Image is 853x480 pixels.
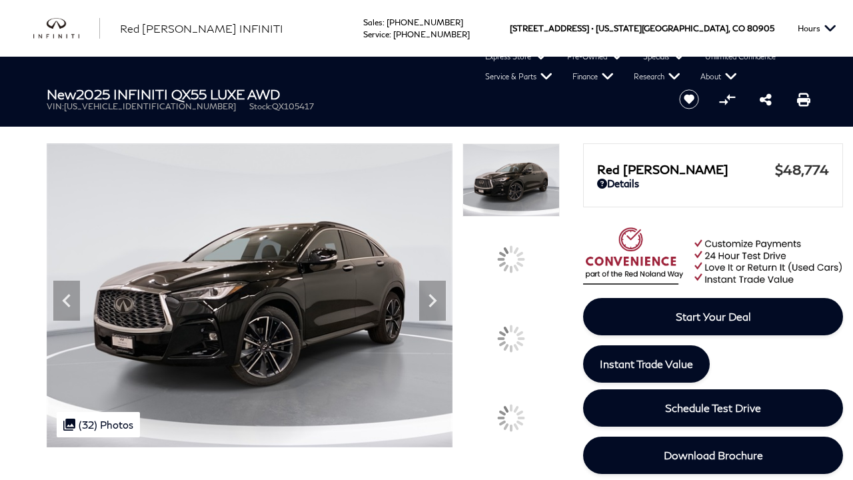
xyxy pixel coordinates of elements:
[475,47,557,67] a: Express Store
[624,67,690,87] a: Research
[33,18,100,39] a: infiniti
[47,143,452,447] img: New 2025 BLACK OBSIDIAN INFINITI LUXE AWD image 1
[583,298,843,335] a: Start Your Deal
[57,412,140,437] div: (32) Photos
[510,23,774,33] a: [STREET_ADDRESS] • [US_STATE][GEOGRAPHIC_DATA], CO 80905
[674,89,704,110] button: Save vehicle
[272,101,314,111] span: QX105417
[64,101,236,111] span: [US_VEHICLE_IDENTIFICATION_NUMBER]
[600,357,693,370] span: Instant Trade Value
[47,87,656,101] h1: 2025 INFINITI QX55 LUXE AWD
[120,22,283,35] span: Red [PERSON_NAME] INFINITI
[583,437,843,474] a: Download Brochure
[760,91,772,107] a: Share this New 2025 INFINITI QX55 LUXE AWD
[13,47,853,87] nav: Main Navigation
[383,17,385,27] span: :
[33,18,100,39] img: INFINITI
[557,47,633,67] a: Pre-Owned
[597,177,829,189] a: Details
[797,91,810,107] a: Print this New 2025 INFINITI QX55 LUXE AWD
[562,67,624,87] a: Finance
[475,67,562,87] a: Service & Parts
[120,21,283,37] a: Red [PERSON_NAME] INFINITI
[363,29,389,39] span: Service
[717,89,737,109] button: Compare vehicle
[387,17,463,27] a: [PHONE_NUMBER]
[47,86,76,102] strong: New
[462,143,560,217] img: New 2025 BLACK OBSIDIAN INFINITI LUXE AWD image 1
[363,17,383,27] span: Sales
[690,67,747,87] a: About
[389,29,391,39] span: :
[664,449,763,461] span: Download Brochure
[597,161,829,177] a: Red [PERSON_NAME] $48,774
[775,161,829,177] span: $48,774
[633,47,695,67] a: Specials
[583,345,710,383] a: Instant Trade Value
[665,401,761,414] span: Schedule Test Drive
[597,162,775,177] span: Red [PERSON_NAME]
[47,101,64,111] span: VIN:
[583,389,843,427] a: Schedule Test Drive
[393,29,470,39] a: [PHONE_NUMBER]
[695,47,786,67] a: Unlimited Confidence
[676,310,751,323] span: Start Your Deal
[249,101,272,111] span: Stock:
